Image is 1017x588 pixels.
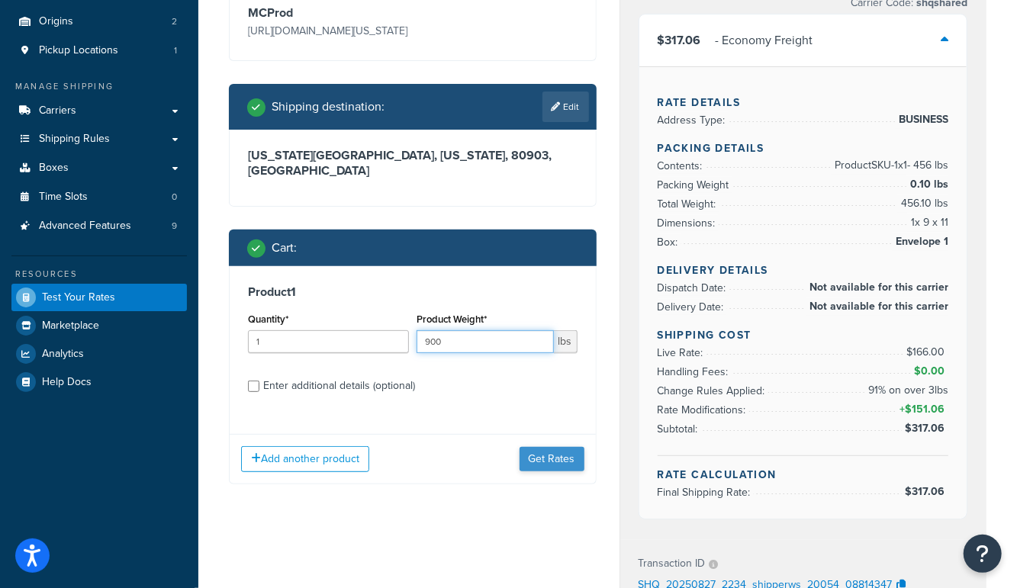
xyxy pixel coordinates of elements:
a: Time Slots0 [11,183,187,211]
span: Box: [658,234,682,250]
h4: Packing Details [658,140,949,156]
span: Dimensions: [658,215,719,231]
span: Advanced Features [39,220,131,233]
h4: Rate Calculation [658,467,949,483]
span: Analytics [42,348,84,361]
h3: Product 1 [248,284,578,300]
span: $317.06 [905,420,948,436]
span: Subtotal: [658,421,702,437]
a: Analytics [11,340,187,368]
span: Product SKU-1 x 1 - 456 lbs [831,156,948,175]
a: Edit [542,92,589,122]
span: 456.10 lbs [897,194,948,213]
span: Final Shipping Rate: [658,484,755,500]
p: [URL][DOMAIN_NAME][US_STATE] [248,21,409,42]
input: 0.0 [248,330,409,353]
span: $151.06 [905,401,948,417]
button: Get Rates [520,447,584,471]
a: Shipping Rules [11,125,187,153]
span: Dispatch Date: [658,280,730,296]
span: 0.10 lbs [906,175,948,194]
a: Boxes [11,154,187,182]
span: Live Rate: [658,345,707,361]
input: 0.00 [417,330,554,353]
span: Change Rules Applied: [658,383,769,399]
span: Envelope 1 [892,233,948,251]
div: Enter additional details (optional) [263,375,415,397]
a: Test Your Rates [11,284,187,311]
span: Carriers [39,104,76,117]
span: Shipping Rules [39,133,110,146]
li: Pickup Locations [11,37,187,65]
a: Advanced Features9 [11,212,187,240]
span: Test Your Rates [42,291,115,304]
span: Handling Fees: [658,364,732,380]
span: BUSINESS [895,111,948,129]
div: Resources [11,268,187,281]
span: 91% on over 3lbs [864,381,948,400]
input: Enter additional details (optional) [248,381,259,392]
label: Quantity* [248,313,288,325]
h2: Shipping destination : [272,100,385,114]
h2: Cart : [272,241,297,255]
a: Marketplace [11,312,187,339]
label: Product Weight* [417,313,487,325]
span: Total Weight: [658,196,720,212]
span: Not available for this carrier [806,297,948,316]
h4: Rate Details [658,95,949,111]
span: Boxes [39,162,69,175]
span: Time Slots [39,191,88,204]
span: 1 x 9 x 11 [907,214,948,232]
li: Advanced Features [11,212,187,240]
a: Pickup Locations1 [11,37,187,65]
span: Help Docs [42,376,92,389]
a: Carriers [11,97,187,125]
h3: MCProd [248,5,409,21]
h3: [US_STATE][GEOGRAPHIC_DATA], [US_STATE], 80903 , [GEOGRAPHIC_DATA] [248,148,578,178]
p: Transaction ID [639,553,706,574]
span: 0 [172,191,177,204]
span: Delivery Date: [658,299,728,315]
span: Rate Modifications: [658,402,750,418]
span: Packing Weight [658,177,733,193]
span: 2 [172,15,177,28]
span: lbs [554,330,578,353]
span: + [896,400,948,419]
a: Origins2 [11,8,187,36]
span: 1 [174,44,177,57]
span: Not available for this carrier [806,278,948,297]
div: - Economy Freight [716,30,813,51]
span: Marketplace [42,320,99,333]
span: $166.00 [906,344,948,360]
span: Origins [39,15,73,28]
span: $317.06 [658,31,701,49]
li: Origins [11,8,187,36]
span: $0.00 [914,363,948,379]
a: Help Docs [11,368,187,396]
h4: Shipping Cost [658,327,949,343]
button: Add another product [241,446,369,472]
span: 9 [172,220,177,233]
div: Manage Shipping [11,80,187,93]
li: Time Slots [11,183,187,211]
span: Contents: [658,158,706,174]
span: Pickup Locations [39,44,118,57]
span: $317.06 [905,484,948,500]
button: Open Resource Center [964,535,1002,573]
h4: Delivery Details [658,262,949,278]
span: Address Type: [658,112,729,128]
